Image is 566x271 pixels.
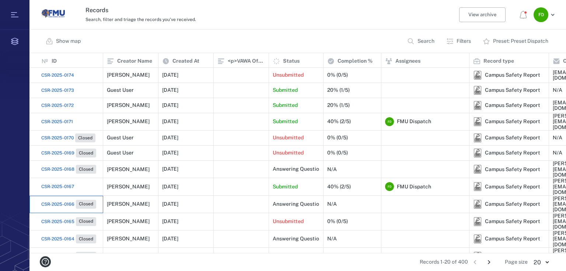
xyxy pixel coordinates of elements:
div: 0% (0/5) [327,219,348,224]
div: N/A [327,236,337,242]
div: [PERSON_NAME] [107,167,150,172]
p: [DATE] [162,235,178,243]
div: N/A [553,87,562,93]
p: [DATE] [162,72,178,79]
div: [PERSON_NAME] [107,103,150,108]
div: 0% (0/5) [327,72,348,78]
div: Campus Safety Report [485,119,540,124]
img: icon Campus Safety Report [473,101,482,110]
h3: Records [85,6,374,15]
span: FMU Dispatch [397,183,431,191]
span: CSR-2025-0170 [41,135,74,141]
div: N/A [327,201,337,207]
div: [PERSON_NAME] [107,184,150,190]
img: icon Campus Safety Report [473,86,482,95]
p: Submitted [273,102,298,109]
div: Campus Safety Report [485,150,540,156]
div: Campus Safety Report [473,71,482,80]
p: [DATE] [162,102,178,109]
img: icon Campus Safety Report [473,252,482,261]
a: CSR-2025-0170Closed [41,133,95,142]
div: Campus Safety Report [473,200,482,209]
span: CSR-2025-0169 [41,150,74,156]
div: N/A [327,167,337,172]
img: icon Campus Safety Report [473,149,482,157]
div: F D [385,117,394,126]
button: Go to next page [483,256,495,268]
div: F D [385,182,394,191]
p: Filters [457,38,471,45]
p: <p>VAWA Offense - Rape, Acquaintance Rape, Fondling, Incest, Domestic Violence, Dating Violence, ... [228,58,265,65]
div: Campus Safety Report [485,167,540,172]
button: Preset: Preset Dispatch [478,32,554,50]
img: icon Campus Safety Report [473,234,482,243]
div: Campus Safety Report [485,201,540,207]
span: Page size [505,258,528,266]
div: Campus Safety Report [473,117,482,126]
span: CSR-2025-0165 [41,218,74,225]
div: 20% (1/5) [327,87,350,93]
p: Completion % [338,58,373,65]
p: Creator Name [117,58,152,65]
div: Campus Safety Report [473,133,482,142]
p: [DATE] [162,87,178,94]
a: CSR-2025-0165Closed [41,217,96,226]
span: Closed [77,201,95,207]
span: Closed [77,150,95,156]
a: CSR-2025-0173 [41,87,74,94]
p: [DATE] [162,183,178,191]
p: [DATE] [162,201,178,208]
p: [DATE] [162,134,178,142]
button: Filters [442,32,477,50]
div: [PERSON_NAME] [107,236,150,242]
div: Campus Safety Report [485,219,540,224]
p: Unsubmitted [273,72,304,79]
a: CSR-2025-0172 [41,102,74,109]
p: Show map [56,38,81,45]
img: icon Campus Safety Report [473,71,482,80]
p: Answering Questions [273,166,325,173]
div: [PERSON_NAME] [107,119,150,124]
div: Campus Safety Report [473,86,482,95]
a: CSR-2025-0174 [41,72,74,79]
div: Campus Safety Report [473,165,482,174]
p: Submitted [273,118,298,125]
div: 20% (1/5) [327,103,350,108]
div: F D [534,7,548,22]
span: CSR-2025-0164 [41,236,74,242]
a: CSR-2025-0167 [41,183,74,190]
div: [PERSON_NAME] [107,72,150,78]
p: Record type [483,58,514,65]
a: CSR-2025-0164Closed [41,234,96,243]
span: CSR-2025-0168 [41,166,74,173]
p: [DATE] [162,218,178,225]
p: Preset: Preset Dispatch [493,38,548,45]
img: icon Campus Safety Report [473,182,482,191]
div: [PERSON_NAME] [107,201,150,207]
span: Closed [77,135,94,141]
button: Show map [41,32,87,50]
p: Search [417,38,434,45]
div: Campus Safety Report [485,135,540,140]
img: icon Campus Safety Report [473,165,482,174]
p: [DATE] [162,166,178,173]
span: CSR-2025-0166 [41,201,74,208]
nav: pagination navigation [468,256,496,268]
div: 0% (0/5) [327,135,348,140]
span: Records 1-20 of 400 [420,258,468,266]
div: [PERSON_NAME] [107,219,150,224]
p: Answering Questions [273,201,325,208]
div: Campus Safety Report [485,236,540,242]
button: Search [403,32,440,50]
p: Submitted [273,183,298,191]
a: CSR-2025-0166Closed [41,200,96,209]
p: Unsubmitted [273,149,304,157]
div: Campus Safety Report [485,184,540,190]
button: FD [534,7,557,22]
p: [DATE] [162,149,178,157]
div: Campus Safety Report [485,87,540,93]
p: Created At [172,58,199,65]
img: icon Campus Safety Report [473,217,482,226]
